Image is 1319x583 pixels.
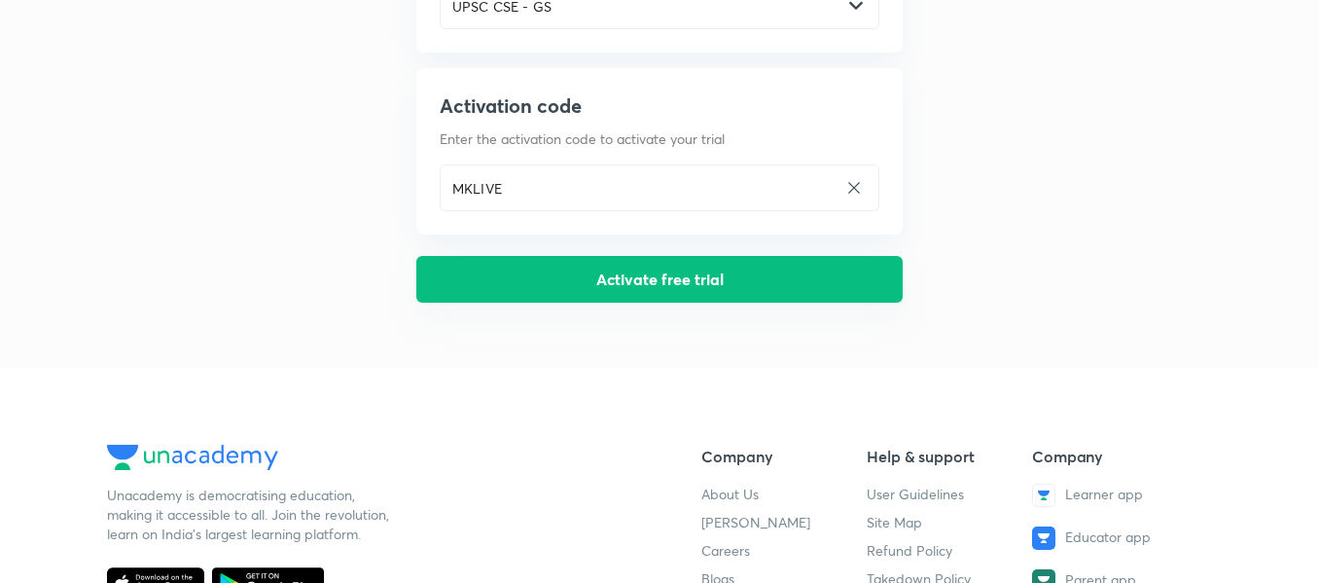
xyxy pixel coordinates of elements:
img: Learner app [1032,484,1055,507]
img: Unacademy Logo [107,445,278,470]
a: [PERSON_NAME] [701,513,810,531]
button: Activate free trial [416,256,903,303]
a: Refund Policy [867,541,952,560]
a: Learner app [1032,484,1182,507]
a: Educator app [1032,527,1182,550]
input: Enter activation code [441,168,838,208]
a: User Guidelines [867,485,964,503]
h5: Activation code [440,91,879,121]
img: Educator app [1032,527,1055,550]
h5: Help & support [867,445,1016,468]
a: Careers [701,541,750,560]
a: Site Map [867,513,922,531]
p: Enter the activation code to activate your trial [440,128,879,149]
div: Unacademy is democratising education, making it accessible to all. Join the revolution, learn on ... [107,486,399,544]
a: About Us [701,485,759,503]
h5: Company [1032,445,1182,468]
h5: Company [701,445,851,468]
